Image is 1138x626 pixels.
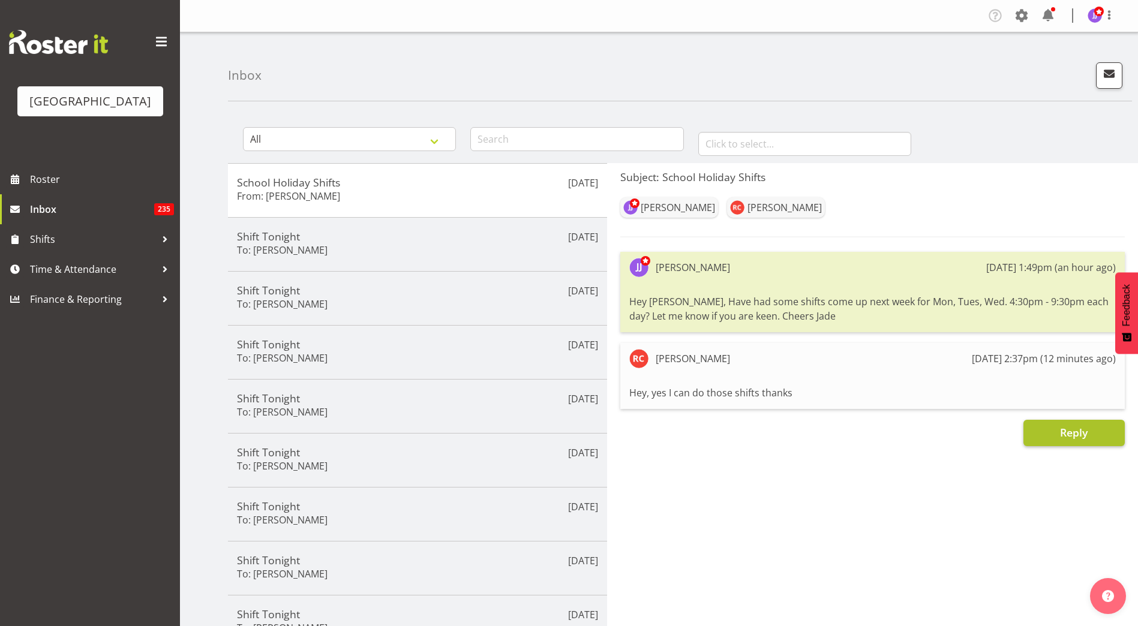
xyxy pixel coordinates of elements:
h6: To: [PERSON_NAME] [237,244,328,256]
h5: Subject: School Holiday Shifts [620,170,1125,183]
h5: Shift Tonight [237,338,598,351]
div: [PERSON_NAME] [641,200,715,215]
span: 235 [154,203,174,215]
img: jade-johnson1105.jpg [623,200,638,215]
span: Finance & Reporting [30,290,156,308]
img: Rosterit website logo [9,30,108,54]
h6: To: [PERSON_NAME] [237,298,328,310]
p: [DATE] [568,338,598,352]
div: [DATE] 2:37pm (12 minutes ago) [972,351,1116,366]
h6: To: [PERSON_NAME] [237,406,328,418]
span: Roster [30,170,174,188]
span: Inbox [30,200,154,218]
button: Reply [1023,420,1125,446]
h5: School Holiday Shifts [237,176,598,189]
div: [DATE] 1:49pm (an hour ago) [986,260,1116,275]
button: Feedback - Show survey [1115,272,1138,354]
h5: Shift Tonight [237,499,598,513]
img: riley-crosbie11364.jpg [629,349,648,368]
h6: To: [PERSON_NAME] [237,460,328,472]
h5: Shift Tonight [237,446,598,459]
span: Reply [1060,425,1088,440]
h5: Shift Tonight [237,607,598,621]
h5: Shift Tonight [237,553,598,567]
img: jade-johnson1105.jpg [629,258,648,277]
p: [DATE] [568,176,598,190]
h6: To: [PERSON_NAME] [237,514,328,526]
input: Search [470,127,683,151]
img: jade-johnson1105.jpg [1088,8,1102,23]
h6: To: [PERSON_NAME] [237,352,328,364]
h4: Inbox [228,68,262,82]
div: Hey, yes I can do those shifts thanks [629,383,1116,403]
p: [DATE] [568,553,598,568]
div: [PERSON_NAME] [747,200,822,215]
div: Hey [PERSON_NAME], Have had some shifts come up next week for Mon, Tues, Wed. 4:30pm - 9:30pm eac... [629,291,1116,326]
h5: Shift Tonight [237,284,598,297]
h6: From: [PERSON_NAME] [237,190,340,202]
input: Click to select... [698,132,911,156]
p: [DATE] [568,446,598,460]
span: Shifts [30,230,156,248]
p: [DATE] [568,284,598,298]
div: [PERSON_NAME] [656,260,730,275]
h5: Shift Tonight [237,392,598,405]
img: riley-crosbie11364.jpg [730,200,744,215]
span: Feedback [1121,284,1132,326]
p: [DATE] [568,607,598,622]
h6: To: [PERSON_NAME] [237,568,328,580]
h5: Shift Tonight [237,230,598,243]
div: [PERSON_NAME] [656,351,730,366]
p: [DATE] [568,392,598,406]
img: help-xxl-2.png [1102,590,1114,602]
div: [GEOGRAPHIC_DATA] [29,92,151,110]
span: Time & Attendance [30,260,156,278]
p: [DATE] [568,499,598,514]
p: [DATE] [568,230,598,244]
